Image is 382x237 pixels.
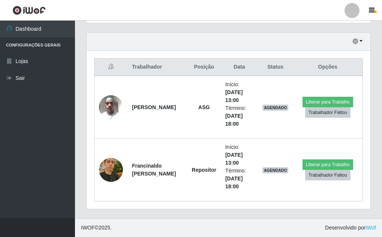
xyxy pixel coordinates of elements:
[132,163,176,177] strong: Francinaldo [PERSON_NAME]
[225,89,243,103] time: [DATE] 13:00
[305,170,351,180] button: Trabalhador Faltou
[225,113,243,127] time: [DATE] 18:00
[225,81,253,104] li: Início:
[262,105,289,111] span: AGENDADO
[132,104,176,110] strong: [PERSON_NAME]
[225,104,253,128] li: Término:
[262,167,289,173] span: AGENDADO
[293,58,363,76] th: Opções
[81,224,112,232] span: © 2025 .
[325,224,376,232] span: Desenvolvido por
[225,152,243,166] time: [DATE] 13:00
[225,175,243,189] time: [DATE] 18:00
[303,97,353,107] button: Liberar para Trabalho
[99,91,123,123] img: 1689468320787.jpeg
[221,58,258,76] th: Data
[303,159,353,170] button: Liberar para Trabalho
[258,58,293,76] th: Status
[225,167,253,190] li: Término:
[81,225,95,231] span: IWOF
[192,167,216,173] strong: Repositor
[187,58,221,76] th: Posição
[225,143,253,167] li: Início:
[12,6,46,15] img: CoreUI Logo
[366,225,376,231] a: iWof
[198,104,210,110] strong: ASG
[305,107,351,118] button: Trabalhador Faltou
[99,154,123,186] img: 1743036619624.jpeg
[127,58,187,76] th: Trabalhador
